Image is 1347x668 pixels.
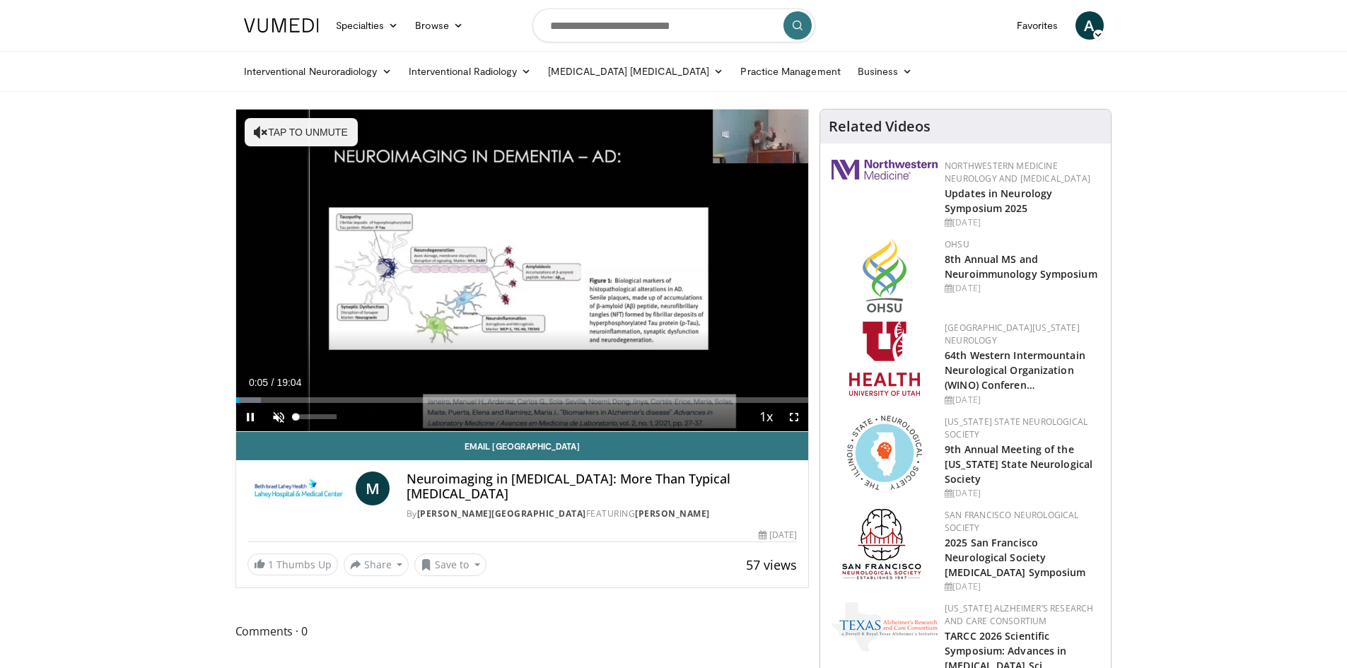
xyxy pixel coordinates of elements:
h4: Related Videos [829,118,931,135]
a: OHSU [945,238,969,250]
a: 9th Annual Meeting of the [US_STATE] State Neurological Society [945,443,1092,486]
a: San Francisco Neurological Society [945,509,1078,534]
div: [DATE] [759,529,797,541]
span: 1 [268,558,274,571]
button: Share [344,553,409,576]
a: A [1075,11,1104,40]
a: Practice Management [732,57,849,86]
a: Northwestern Medicine Neurology and [MEDICAL_DATA] [945,160,1090,184]
a: 1 Thumbs Up [247,553,338,575]
div: [DATE] [945,216,1100,229]
video-js: Video Player [236,110,809,432]
a: 64th Western Intermountain Neurological Organization (WINO) Conferen… [945,348,1085,392]
a: Updates in Neurology Symposium 2025 [945,187,1052,215]
a: Interventional Neuroradiology [235,57,400,86]
a: [PERSON_NAME] [635,508,710,520]
span: 57 views [746,556,797,573]
button: Save to [414,553,486,576]
a: [MEDICAL_DATA] [MEDICAL_DATA] [540,57,732,86]
a: Interventional Radiology [400,57,540,86]
a: 8th Annual MS and Neuroimmunology Symposium [945,252,1097,281]
button: Fullscreen [780,403,808,431]
div: [DATE] [945,282,1100,295]
div: [DATE] [945,487,1100,500]
a: [PERSON_NAME][GEOGRAPHIC_DATA] [417,508,586,520]
a: Business [849,57,921,86]
span: / [272,377,274,388]
div: Progress Bar [236,397,809,403]
div: [DATE] [945,394,1100,406]
span: Comments 0 [235,622,810,640]
h4: Neuroimaging in [MEDICAL_DATA]: More Than Typical [MEDICAL_DATA] [407,471,797,502]
input: Search topics, interventions [532,8,815,42]
img: f6362829-b0a3-407d-a044-59546adfd345.png.150x105_q85_autocrop_double_scale_upscale_version-0.2.png [849,322,920,396]
a: M [356,471,390,505]
img: Lahey Hospital & Medical Center [247,471,350,505]
a: [GEOGRAPHIC_DATA][US_STATE] Neurology [945,322,1080,346]
div: By FEATURING [407,508,797,520]
button: Unmute [264,403,293,431]
img: 71a8b48c-8850-4916-bbdd-e2f3ccf11ef9.png.150x105_q85_autocrop_double_scale_upscale_version-0.2.png [847,416,922,490]
a: Browse [407,11,472,40]
img: 2a462fb6-9365-492a-ac79-3166a6f924d8.png.150x105_q85_autocrop_double_scale_upscale_version-0.2.jpg [832,160,938,180]
a: Email [GEOGRAPHIC_DATA] [236,432,809,460]
button: Tap to unmute [245,118,358,146]
button: Pause [236,403,264,431]
a: [US_STATE] State Neurological Society [945,416,1087,440]
img: c78a2266-bcdd-4805-b1c2-ade407285ecb.png.150x105_q85_autocrop_double_scale_upscale_version-0.2.png [832,602,938,652]
button: Playback Rate [752,403,780,431]
a: [US_STATE] Alzheimer’s Research and Care Consortium [945,602,1093,627]
img: da959c7f-65a6-4fcf-a939-c8c702e0a770.png.150x105_q85_autocrop_double_scale_upscale_version-0.2.png [863,238,906,312]
div: Volume Level [296,414,337,419]
span: 0:05 [249,377,268,388]
img: VuMedi Logo [244,18,319,33]
a: 2025 San Francisco Neurological Society [MEDICAL_DATA] Symposium [945,536,1085,579]
img: ad8adf1f-d405-434e-aebe-ebf7635c9b5d.png.150x105_q85_autocrop_double_scale_upscale_version-0.2.png [842,509,927,583]
a: Favorites [1008,11,1067,40]
span: 19:04 [276,377,301,388]
div: [DATE] [945,580,1100,593]
a: Specialties [327,11,407,40]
